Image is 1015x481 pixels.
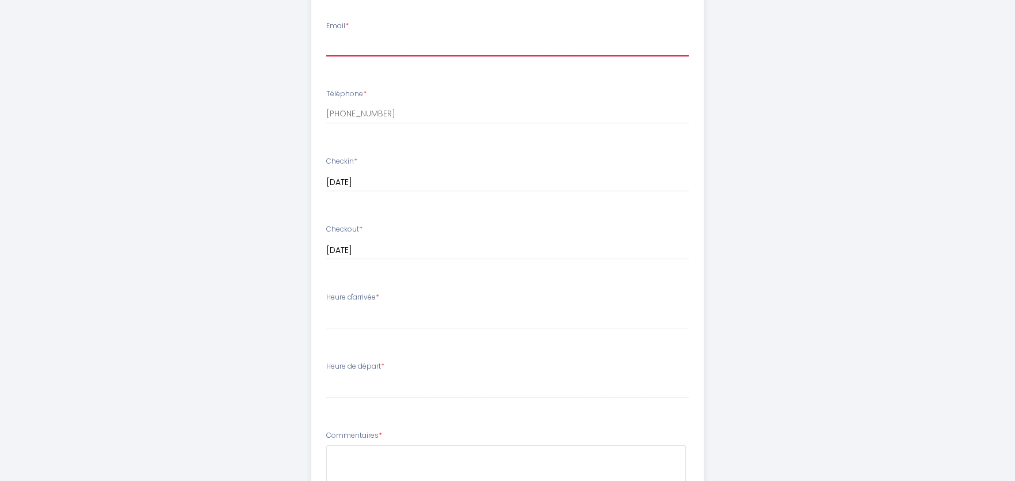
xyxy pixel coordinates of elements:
[326,361,384,372] label: Heure de départ
[326,292,379,303] label: Heure d'arrivée
[326,156,357,167] label: Checkin
[326,430,382,441] label: Commentaires
[326,21,349,32] label: Email
[326,224,362,235] label: Checkout
[326,89,367,100] label: Téléphone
